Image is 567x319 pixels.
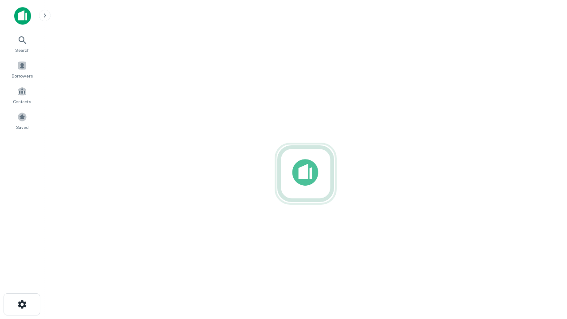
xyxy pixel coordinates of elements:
a: Borrowers [3,57,42,81]
a: Search [3,31,42,55]
span: Borrowers [12,72,33,79]
span: Search [15,47,30,54]
iframe: Chat Widget [523,220,567,262]
span: Saved [16,124,29,131]
a: Saved [3,109,42,132]
span: Contacts [13,98,31,105]
img: capitalize-icon.png [14,7,31,25]
a: Contacts [3,83,42,107]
